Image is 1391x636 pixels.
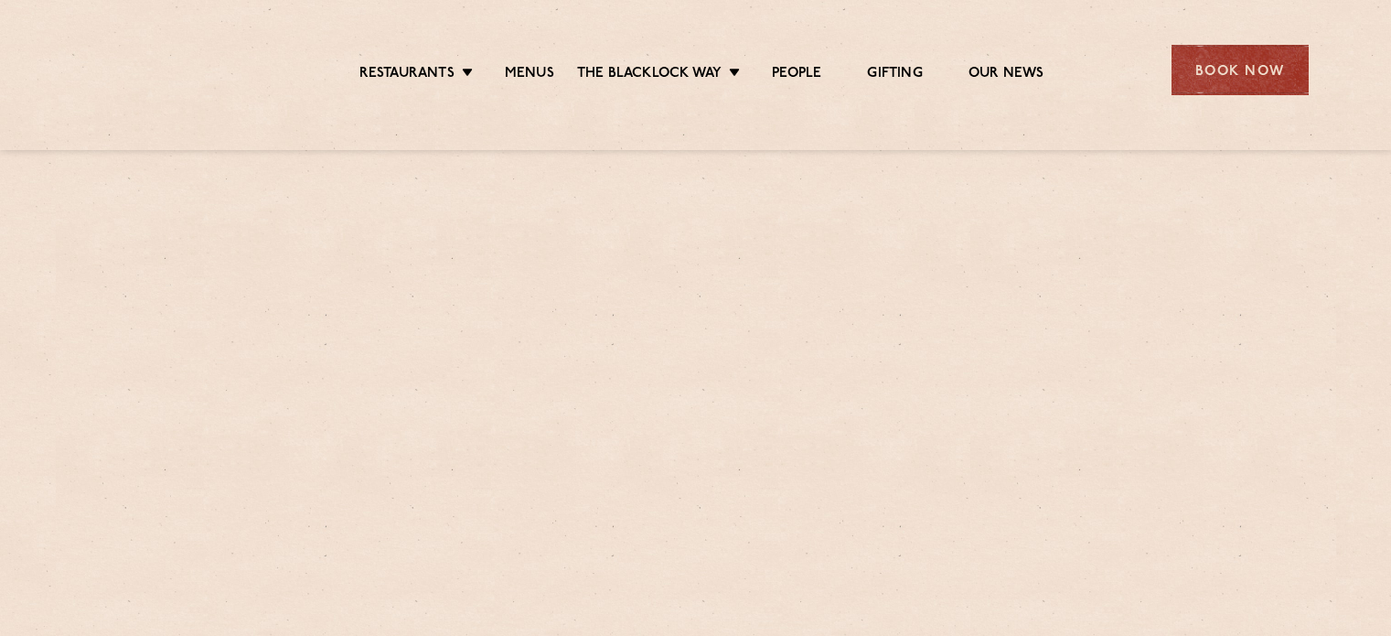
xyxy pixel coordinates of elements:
[83,17,241,123] img: svg%3E
[505,65,554,85] a: Menus
[968,65,1044,85] a: Our News
[359,65,455,85] a: Restaurants
[772,65,821,85] a: People
[577,65,722,85] a: The Blacklock Way
[1172,45,1309,95] div: Book Now
[867,65,922,85] a: Gifting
